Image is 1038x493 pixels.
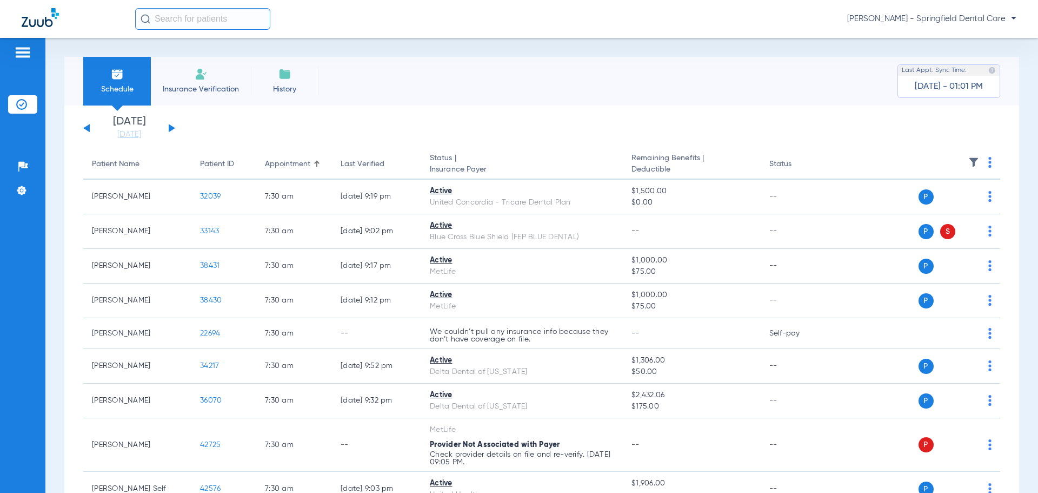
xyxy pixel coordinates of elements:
[988,157,992,168] img: group-dot-blue.svg
[631,255,751,266] span: $1,000.00
[430,366,614,378] div: Delta Dental of [US_STATE]
[988,439,992,450] img: group-dot-blue.svg
[341,159,384,170] div: Last Verified
[919,293,934,308] span: P
[631,478,751,489] span: $1,906.00
[761,149,834,180] th: Status
[159,84,243,95] span: Insurance Verification
[256,418,332,472] td: 7:30 AM
[430,390,614,401] div: Active
[430,424,614,436] div: MetLife
[421,149,623,180] th: Status |
[195,68,208,81] img: Manual Insurance Verification
[631,330,640,337] span: --
[430,355,614,366] div: Active
[919,359,934,374] span: P
[430,441,560,449] span: Provider Not Associated with Payer
[332,349,421,384] td: [DATE] 9:52 PM
[332,318,421,349] td: --
[256,318,332,349] td: 7:30 AM
[761,384,834,418] td: --
[631,164,751,175] span: Deductible
[97,129,162,140] a: [DATE]
[200,441,221,449] span: 42725
[919,189,934,205] span: P
[430,197,614,208] div: United Concordia - Tricare Dental Plan
[111,68,124,81] img: Schedule
[631,401,751,412] span: $175.00
[919,437,934,452] span: P
[135,8,270,30] input: Search for patients
[430,290,614,301] div: Active
[332,214,421,249] td: [DATE] 9:02 PM
[265,159,323,170] div: Appointment
[332,418,421,472] td: --
[631,355,751,366] span: $1,306.00
[631,266,751,278] span: $75.00
[761,349,834,384] td: --
[761,284,834,318] td: --
[631,441,640,449] span: --
[341,159,412,170] div: Last Verified
[988,328,992,339] img: group-dot-blue.svg
[761,180,834,214] td: --
[332,284,421,318] td: [DATE] 9:12 PM
[988,360,992,371] img: group-dot-blue.svg
[968,157,979,168] img: filter.svg
[200,330,220,337] span: 22694
[332,384,421,418] td: [DATE] 9:32 PM
[430,478,614,489] div: Active
[256,249,332,284] td: 7:30 AM
[988,395,992,406] img: group-dot-blue.svg
[256,284,332,318] td: 7:30 AM
[91,84,143,95] span: Schedule
[430,401,614,412] div: Delta Dental of [US_STATE]
[430,164,614,175] span: Insurance Payer
[265,159,310,170] div: Appointment
[83,318,191,349] td: [PERSON_NAME]
[14,46,31,59] img: hamburger-icon
[332,180,421,214] td: [DATE] 9:19 PM
[940,224,955,239] span: S
[200,362,219,370] span: 34217
[631,290,751,301] span: $1,000.00
[761,418,834,472] td: --
[430,328,614,343] p: We couldn’t pull any insurance info because they don’t have coverage on file.
[631,366,751,378] span: $50.00
[97,116,162,140] li: [DATE]
[919,224,934,239] span: P
[761,318,834,349] td: Self-pay
[256,180,332,214] td: 7:30 AM
[92,159,139,170] div: Patient Name
[83,249,191,284] td: [PERSON_NAME]
[430,220,614,232] div: Active
[200,193,221,200] span: 32039
[988,260,992,271] img: group-dot-blue.svg
[919,259,934,274] span: P
[200,227,219,235] span: 33143
[988,67,996,74] img: last sync help info
[200,485,221,492] span: 42576
[22,8,59,27] img: Zuub Logo
[141,14,150,24] img: Search Icon
[761,214,834,249] td: --
[631,301,751,312] span: $75.00
[83,384,191,418] td: [PERSON_NAME]
[256,214,332,249] td: 7:30 AM
[430,266,614,278] div: MetLife
[988,226,992,236] img: group-dot-blue.svg
[430,301,614,312] div: MetLife
[623,149,760,180] th: Remaining Benefits |
[200,159,234,170] div: Patient ID
[200,159,248,170] div: Patient ID
[256,349,332,384] td: 7:30 AM
[631,197,751,208] span: $0.00
[83,180,191,214] td: [PERSON_NAME]
[919,393,934,409] span: P
[902,65,967,76] span: Last Appt. Sync Time:
[200,297,222,304] span: 38430
[847,14,1016,24] span: [PERSON_NAME] - Springfield Dental Care
[988,295,992,306] img: group-dot-blue.svg
[259,84,310,95] span: History
[915,81,983,92] span: [DATE] - 01:01 PM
